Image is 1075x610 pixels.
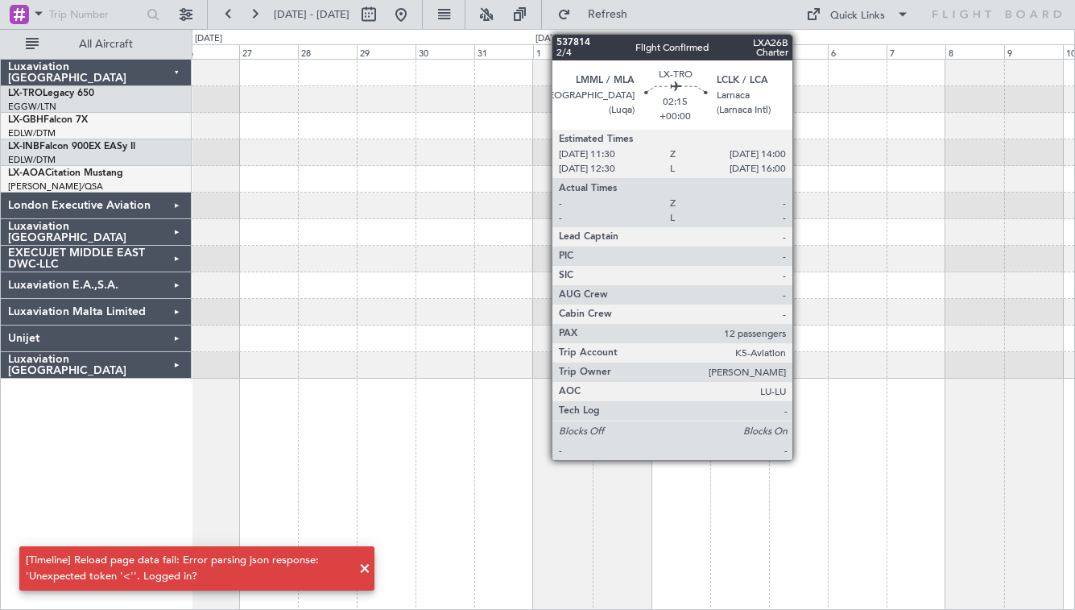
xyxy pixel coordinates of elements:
[8,101,56,113] a: EGGW/LTN
[533,44,592,59] div: 1
[357,44,416,59] div: 29
[8,154,56,166] a: EDLW/DTM
[239,44,298,59] div: 27
[798,2,917,27] button: Quick Links
[535,32,563,46] div: [DATE]
[8,115,43,125] span: LX-GBH
[8,168,123,178] a: LX-AOACitation Mustang
[8,127,56,139] a: EDLW/DTM
[8,181,103,193] a: [PERSON_NAME]/QSA
[651,44,710,59] div: 3
[593,44,651,59] div: 2
[180,44,239,59] div: 26
[8,115,88,125] a: LX-GBHFalcon 7X
[769,44,828,59] div: 5
[1004,44,1063,59] div: 9
[416,44,474,59] div: 30
[49,2,142,27] input: Trip Number
[42,39,170,50] span: All Aircraft
[8,89,94,98] a: LX-TROLegacy 650
[274,7,349,22] span: [DATE] - [DATE]
[828,44,887,59] div: 6
[18,31,175,57] button: All Aircraft
[8,89,43,98] span: LX-TRO
[574,9,642,20] span: Refresh
[830,8,885,24] div: Quick Links
[298,44,357,59] div: 28
[8,142,135,151] a: LX-INBFalcon 900EX EASy II
[945,44,1004,59] div: 8
[26,553,350,584] div: [Timeline] Reload page data fail: Error parsing json response: 'Unexpected token '<''. Logged in?
[195,32,222,46] div: [DATE]
[8,142,39,151] span: LX-INB
[887,44,945,59] div: 7
[710,44,769,59] div: 4
[474,44,533,59] div: 31
[550,2,647,27] button: Refresh
[8,168,45,178] span: LX-AOA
